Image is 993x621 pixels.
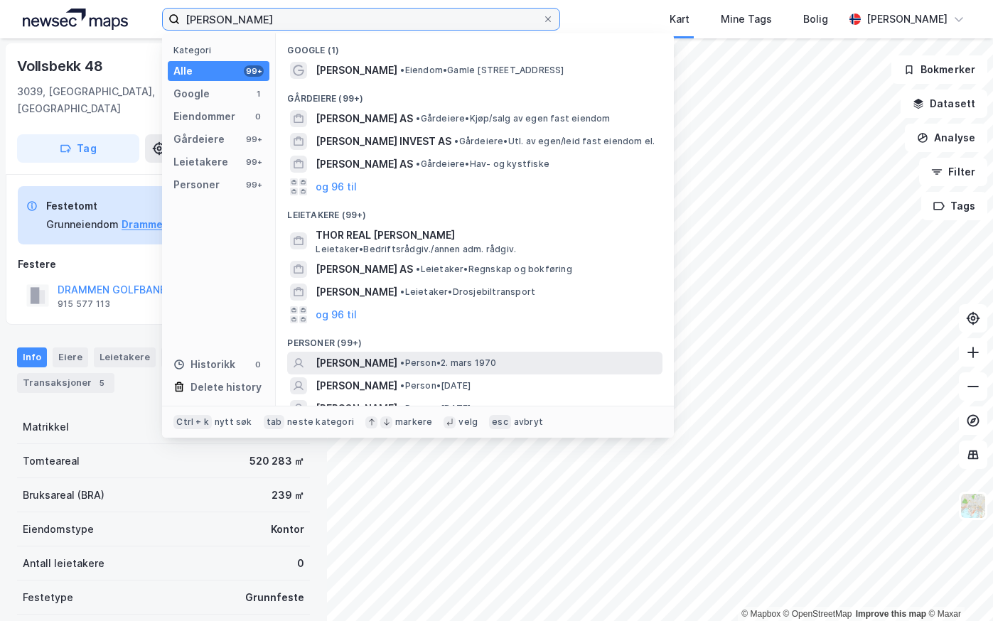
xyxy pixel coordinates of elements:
[245,589,304,606] div: Grunnfeste
[416,158,420,169] span: •
[17,134,139,163] button: Tag
[741,609,780,619] a: Mapbox
[244,179,264,190] div: 99+
[190,379,262,396] div: Delete history
[856,609,926,619] a: Improve this map
[173,45,269,55] div: Kategori
[276,198,674,224] div: Leietakere (99+)
[264,415,285,429] div: tab
[122,216,197,233] button: Drammen, 48/1
[173,415,212,429] div: Ctrl + k
[400,380,471,391] span: Person • [DATE]
[416,158,549,170] span: Gårdeiere • Hav- og kystfiske
[23,453,80,470] div: Tomteareal
[161,347,215,367] div: Datasett
[316,178,357,195] button: og 96 til
[271,521,304,538] div: Kontor
[23,487,104,504] div: Bruksareal (BRA)
[866,11,948,28] div: [PERSON_NAME]
[215,416,252,428] div: nytt søk
[454,136,655,147] span: Gårdeiere • Utl. av egen/leid fast eiendom el.
[244,65,264,77] div: 99+
[891,55,987,84] button: Bokmerker
[252,359,264,370] div: 0
[23,418,69,436] div: Matrikkel
[416,113,420,124] span: •
[400,357,496,369] span: Person • 2. mars 1970
[400,286,404,297] span: •
[316,400,397,417] span: [PERSON_NAME]
[905,124,987,152] button: Analyse
[23,9,128,30] img: logo.a4113a55bc3d86da70a041830d287a7e.svg
[400,357,404,368] span: •
[276,82,674,107] div: Gårdeiere (99+)
[252,88,264,99] div: 1
[95,376,109,390] div: 5
[400,65,404,75] span: •
[416,113,610,124] span: Gårdeiere • Kjøp/salg av egen fast eiendom
[316,355,397,372] span: [PERSON_NAME]
[173,176,220,193] div: Personer
[276,33,674,59] div: Google (1)
[316,227,657,244] span: THOR REAL [PERSON_NAME]
[514,416,543,428] div: avbryt
[960,492,987,519] img: Z
[23,555,104,572] div: Antall leietakere
[400,65,564,76] span: Eiendom • Gamle [STREET_ADDRESS]
[244,134,264,145] div: 99+
[272,487,304,504] div: 239 ㎡
[921,192,987,220] button: Tags
[276,326,674,352] div: Personer (99+)
[316,133,451,150] span: [PERSON_NAME] INVEST AS
[17,83,235,117] div: 3039, [GEOGRAPHIC_DATA], [GEOGRAPHIC_DATA]
[416,264,571,275] span: Leietaker • Regnskap og bokføring
[249,453,304,470] div: 520 283 ㎡
[901,90,987,118] button: Datasett
[458,416,478,428] div: velg
[244,156,264,168] div: 99+
[316,306,357,323] button: og 96 til
[173,131,225,148] div: Gårdeiere
[180,9,542,30] input: Søk på adresse, matrikkel, gårdeiere, leietakere eller personer
[316,244,516,255] span: Leietaker • Bedriftsrådgiv./annen adm. rådgiv.
[395,416,432,428] div: markere
[400,286,535,298] span: Leietaker • Drosjebiltransport
[316,156,413,173] span: [PERSON_NAME] AS
[416,264,420,274] span: •
[23,589,73,606] div: Festetype
[173,85,210,102] div: Google
[18,256,309,273] div: Festere
[173,153,228,171] div: Leietakere
[454,136,458,146] span: •
[316,261,413,278] span: [PERSON_NAME] AS
[400,380,404,391] span: •
[316,62,397,79] span: [PERSON_NAME]
[400,403,404,414] span: •
[316,377,397,394] span: [PERSON_NAME]
[670,11,689,28] div: Kart
[783,609,852,619] a: OpenStreetMap
[489,415,511,429] div: esc
[173,356,235,373] div: Historikk
[922,553,993,621] iframe: Chat Widget
[173,63,193,80] div: Alle
[17,55,106,77] div: Vollsbekk 48
[94,347,156,367] div: Leietakere
[17,347,47,367] div: Info
[297,555,304,572] div: 0
[400,403,471,414] span: Person • [DATE]
[919,158,987,186] button: Filter
[53,347,88,367] div: Eiere
[46,198,197,215] div: Festetomt
[46,216,119,233] div: Grunneiendom
[17,373,114,393] div: Transaksjoner
[316,110,413,127] span: [PERSON_NAME] AS
[721,11,772,28] div: Mine Tags
[252,111,264,122] div: 0
[58,298,110,310] div: 915 577 113
[287,416,354,428] div: neste kategori
[316,283,397,301] span: [PERSON_NAME]
[23,521,94,538] div: Eiendomstype
[173,108,235,125] div: Eiendommer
